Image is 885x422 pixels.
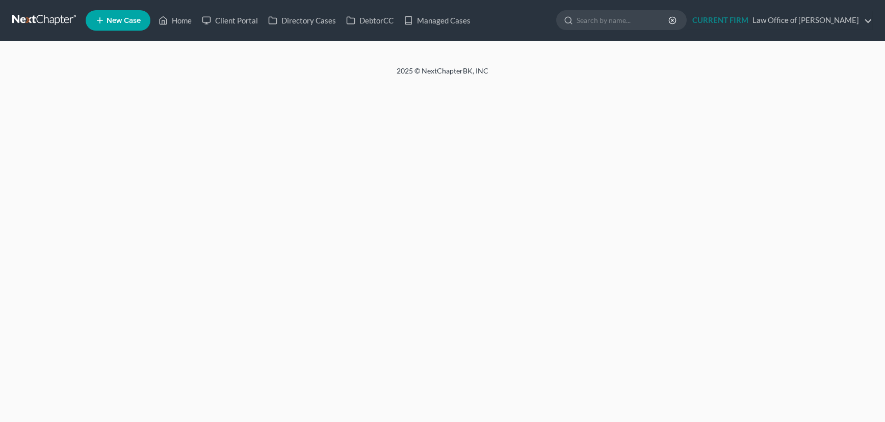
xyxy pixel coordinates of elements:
[107,17,141,24] span: New Case
[577,11,670,30] input: Search by name...
[692,15,748,24] strong: CURRENT FIRM
[152,66,733,84] div: 2025 © NextChapterBK, INC
[263,11,341,30] a: Directory Cases
[197,11,263,30] a: Client Portal
[399,11,476,30] a: Managed Cases
[153,11,197,30] a: Home
[687,11,872,30] a: CURRENT FIRMLaw Office of [PERSON_NAME]
[341,11,399,30] a: DebtorCC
